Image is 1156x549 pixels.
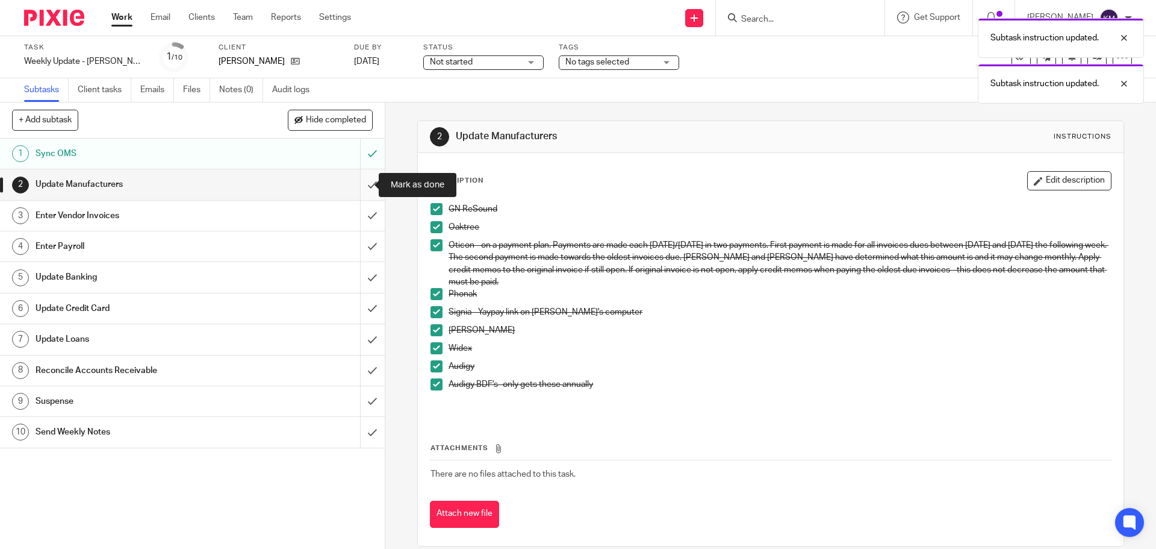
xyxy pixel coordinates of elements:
[319,11,351,24] a: Settings
[449,203,1110,215] p: GN ReSound
[233,11,253,24] a: Team
[172,54,182,61] small: /10
[12,331,29,348] div: 7
[12,238,29,255] div: 4
[456,130,797,143] h1: Update Manufacturers
[430,470,576,478] span: There are no files attached to this task.
[306,116,366,125] span: Hide completed
[12,110,78,130] button: + Add subtask
[36,362,244,380] h1: Reconcile Accounts Receivable
[1054,132,1111,142] div: Instructions
[36,145,244,163] h1: Sync OMS
[24,78,69,102] a: Subtasks
[430,445,488,451] span: Attachments
[354,43,408,52] label: Due by
[430,176,483,186] p: Description
[36,237,244,256] h1: Enter Payroll
[449,360,1110,372] p: Audigy
[990,78,1099,90] p: Subtask instruction updated.
[449,306,1110,318] p: Signia - Yaypay link on [PERSON_NAME]'s computer
[449,324,1110,336] p: [PERSON_NAME]
[430,501,499,528] button: Attach new file
[36,268,244,286] h1: Update Banking
[272,78,319,102] a: Audit logs
[188,11,215,24] a: Clients
[36,423,244,441] h1: Send Weekly Notes
[219,43,339,52] label: Client
[111,11,132,24] a: Work
[24,43,144,52] label: Task
[449,378,1110,391] p: Audigy BDF's -only gets these annually
[559,43,679,52] label: Tags
[24,55,144,67] div: Weekly Update - Fligor 2
[140,78,174,102] a: Emails
[354,57,379,66] span: [DATE]
[12,207,29,224] div: 3
[449,342,1110,354] p: Widex
[430,127,449,146] div: 2
[36,175,244,193] h1: Update Manufacturers
[12,424,29,441] div: 10
[12,362,29,379] div: 8
[1027,171,1111,190] button: Edit description
[12,269,29,286] div: 5
[449,221,1110,233] p: Oaktree
[565,58,629,66] span: No tags selected
[24,55,144,67] div: Weekly Update - [PERSON_NAME] 2
[36,300,244,318] h1: Update Credit Card
[78,78,131,102] a: Client tasks
[12,177,29,193] div: 2
[271,11,301,24] a: Reports
[12,300,29,317] div: 6
[219,78,263,102] a: Notes (0)
[423,43,544,52] label: Status
[36,392,244,410] h1: Suspense
[151,11,170,24] a: Email
[12,393,29,410] div: 9
[449,239,1110,288] p: Oticon - on a payment plan. Payments are made each [DATE]/[DATE] in two payments. First payment i...
[183,78,210,102] a: Files
[1099,8,1119,28] img: svg%3E
[219,55,285,67] p: [PERSON_NAME]
[990,32,1099,44] p: Subtask instruction updated.
[449,288,1110,300] p: Phonak
[430,58,473,66] span: Not started
[36,330,244,348] h1: Update Loans
[36,207,244,225] h1: Enter Vendor Invoices
[12,145,29,162] div: 1
[166,50,182,64] div: 1
[24,10,84,26] img: Pixie
[288,110,373,130] button: Hide completed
